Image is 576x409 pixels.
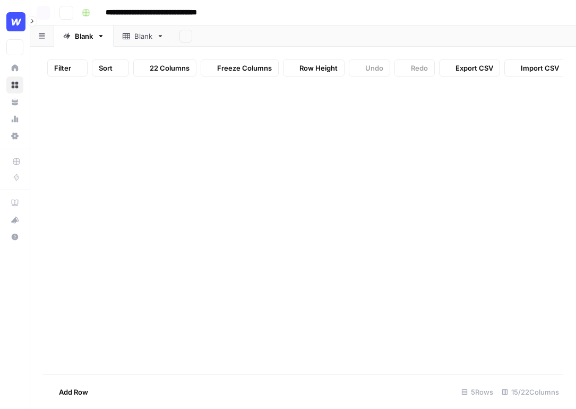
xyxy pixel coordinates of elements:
[6,8,23,35] button: Workspace: Webflow
[349,59,390,76] button: Undo
[217,63,272,73] span: Freeze Columns
[6,194,23,211] a: AirOps Academy
[59,387,88,397] span: Add Row
[6,12,25,31] img: Webflow Logo
[283,59,345,76] button: Row Height
[299,63,338,73] span: Row Height
[54,63,71,73] span: Filter
[150,63,190,73] span: 22 Columns
[6,127,23,144] a: Settings
[133,59,196,76] button: 22 Columns
[6,76,23,93] a: Browse
[365,63,383,73] span: Undo
[411,63,428,73] span: Redo
[99,63,113,73] span: Sort
[43,384,94,401] button: Add Row
[521,63,559,73] span: Import CSV
[201,59,279,76] button: Freeze Columns
[439,59,500,76] button: Export CSV
[7,212,23,228] div: What's new?
[134,31,152,41] div: Blank
[6,211,23,228] button: What's new?
[6,59,23,76] a: Home
[54,25,114,47] a: Blank
[504,59,566,76] button: Import CSV
[6,110,23,127] a: Usage
[457,384,497,401] div: 5 Rows
[92,59,129,76] button: Sort
[394,59,435,76] button: Redo
[6,228,23,245] button: Help + Support
[455,63,493,73] span: Export CSV
[6,93,23,110] a: Your Data
[497,384,563,401] div: 15/22 Columns
[47,59,88,76] button: Filter
[75,31,93,41] div: Blank
[114,25,173,47] a: Blank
